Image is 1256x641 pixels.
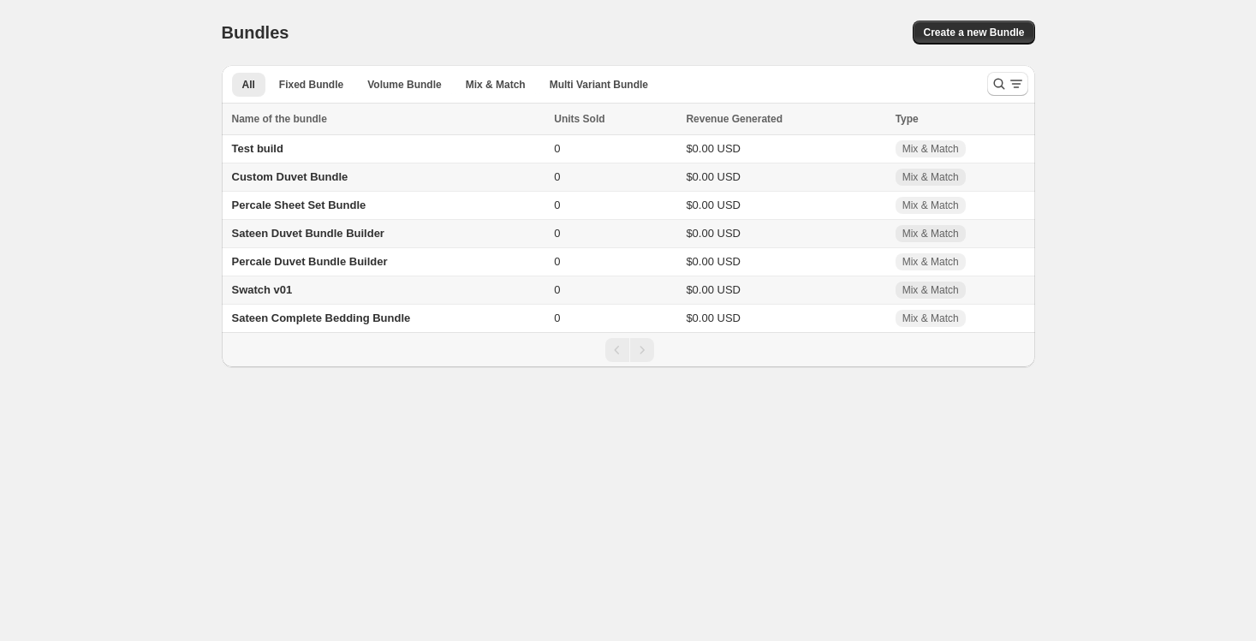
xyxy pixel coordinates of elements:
h1: Bundles [222,22,289,43]
span: Multi Variant Bundle [550,78,648,92]
button: Search and filter results [987,72,1028,96]
span: Fixed Bundle [279,78,343,92]
span: Mix & Match [466,78,526,92]
span: 0 [554,255,560,268]
span: Revenue Generated [686,110,783,128]
span: $0.00 USD [686,227,741,240]
span: Percale Duvet Bundle Builder [232,255,388,268]
div: Name of the bundle [232,110,545,128]
span: Mix & Match [902,142,959,156]
span: 0 [554,142,560,155]
span: Swatch v01 [232,283,293,296]
span: Sateen Duvet Bundle Builder [232,227,384,240]
span: $0.00 USD [686,283,741,296]
nav: Pagination [222,332,1035,367]
span: $0.00 USD [686,142,741,155]
span: Percale Sheet Set Bundle [232,199,366,211]
button: Revenue Generated [686,110,800,128]
span: Mix & Match [902,199,959,212]
span: Volume Bundle [367,78,441,92]
span: Mix & Match [902,227,959,240]
span: Units Sold [554,110,604,128]
span: Mix & Match [902,255,959,269]
span: Test build [232,142,283,155]
span: $0.00 USD [686,312,741,324]
span: Mix & Match [902,283,959,297]
span: 0 [554,170,560,183]
button: Create a new Bundle [913,21,1034,45]
span: Create a new Bundle [923,26,1024,39]
span: $0.00 USD [686,170,741,183]
button: Units Sold [554,110,622,128]
span: Custom Duvet Bundle [232,170,348,183]
span: 0 [554,283,560,296]
span: $0.00 USD [686,199,741,211]
span: All [242,78,255,92]
span: Sateen Complete Bedding Bundle [232,312,411,324]
div: Type [896,110,1025,128]
span: Mix & Match [902,312,959,325]
span: 0 [554,312,560,324]
span: 0 [554,227,560,240]
span: $0.00 USD [686,255,741,268]
span: 0 [554,199,560,211]
span: Mix & Match [902,170,959,184]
